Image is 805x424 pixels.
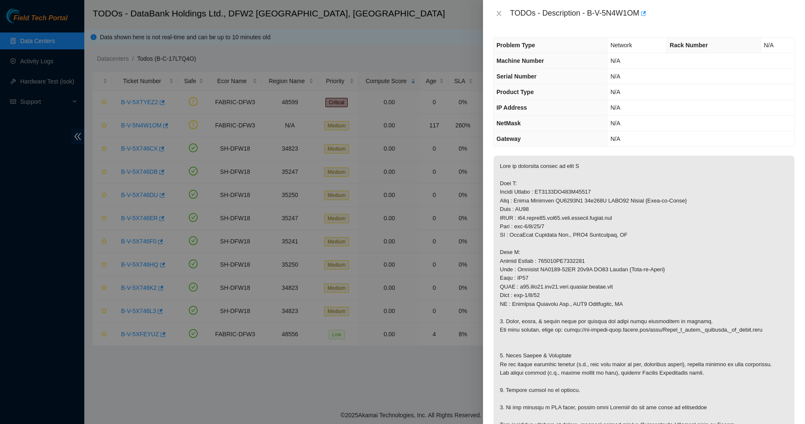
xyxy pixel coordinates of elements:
span: Network [610,42,632,49]
span: N/A [610,57,620,64]
span: NetMask [496,120,521,127]
span: Machine Number [496,57,544,64]
span: IP Address [496,104,527,111]
div: TODOs - Description - B-V-5N4W1OM [510,7,795,20]
span: N/A [610,120,620,127]
span: N/A [610,73,620,80]
span: Gateway [496,135,521,142]
button: Close [493,10,505,18]
span: close [496,10,502,17]
span: N/A [764,42,773,49]
span: N/A [610,135,620,142]
span: N/A [610,89,620,95]
span: Problem Type [496,42,535,49]
span: Product Type [496,89,534,95]
span: Serial Number [496,73,537,80]
span: N/A [610,104,620,111]
span: Rack Number [670,42,708,49]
